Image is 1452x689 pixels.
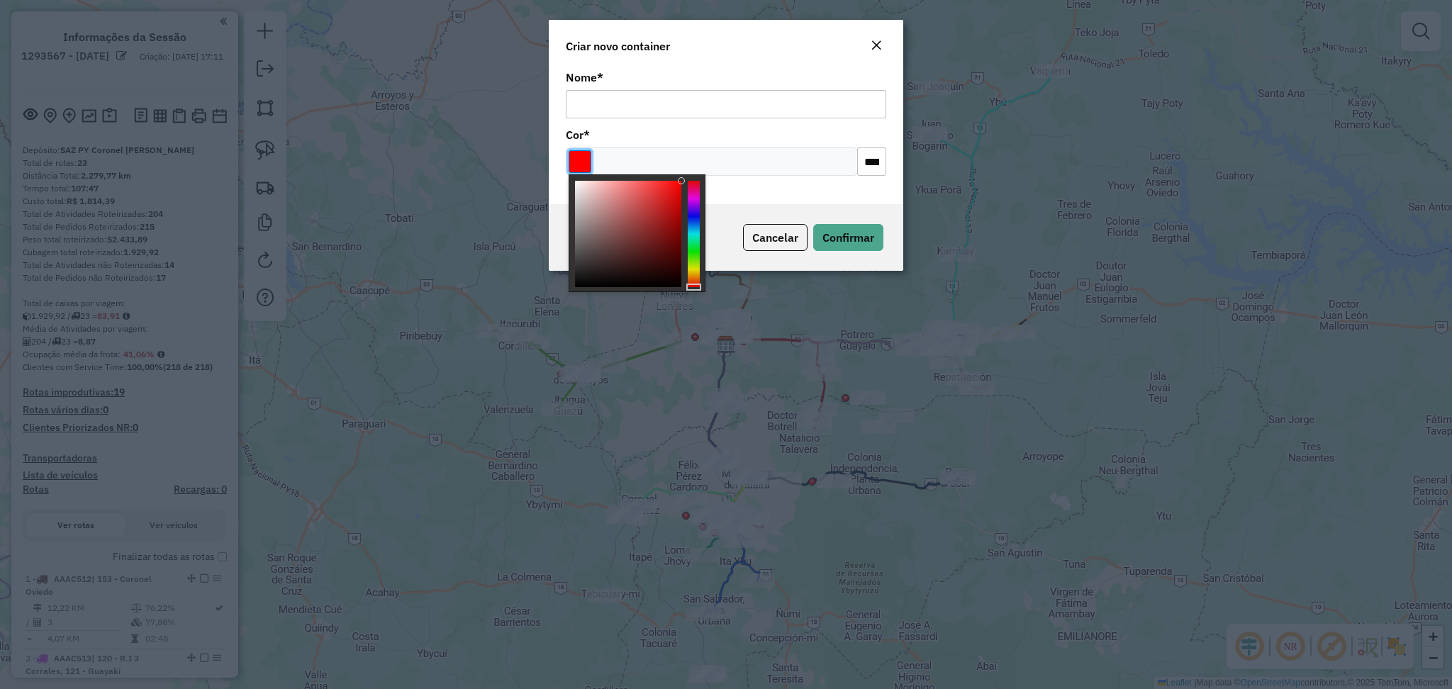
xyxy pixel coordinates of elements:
button: Close [866,37,886,55]
span: Cancelar [752,230,798,245]
span: Confirmar [822,230,874,245]
label: Cor [566,126,590,143]
button: Cancelar [743,224,808,251]
button: Confirmar [813,224,883,251]
label: Nome [566,69,603,86]
em: Fechar [871,40,882,51]
h4: Criar novo container [566,38,670,55]
input: Select a color [569,150,591,173]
